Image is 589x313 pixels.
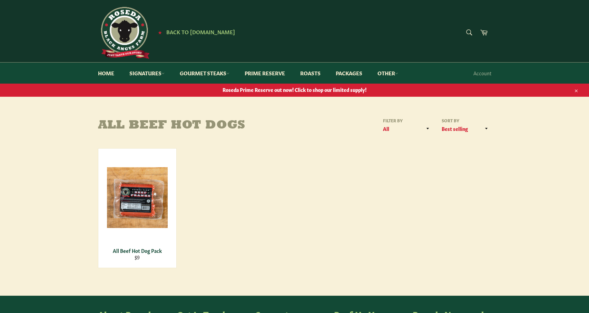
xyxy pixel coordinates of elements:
[166,28,235,35] span: Back to [DOMAIN_NAME]
[238,63,292,84] a: Prime Reserve
[107,167,168,228] img: All Beef Hot Dog Pack
[98,148,177,268] a: All Beef Hot Dog Pack All Beef Hot Dog Pack $9
[470,63,495,83] a: Account
[158,29,162,35] span: ★
[173,63,236,84] a: Gourmet Steaks
[371,63,405,84] a: Other
[122,63,171,84] a: Signatures
[381,117,433,123] label: Filter by
[91,63,121,84] a: Home
[102,247,172,254] div: All Beef Hot Dog Pack
[293,63,327,84] a: Roasts
[98,119,295,133] h1: All Beef Hot Dogs
[102,254,172,260] div: $9
[440,117,491,123] label: Sort by
[98,7,150,59] img: Roseda Beef
[155,29,235,35] a: ★ Back to [DOMAIN_NAME]
[329,63,369,84] a: Packages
